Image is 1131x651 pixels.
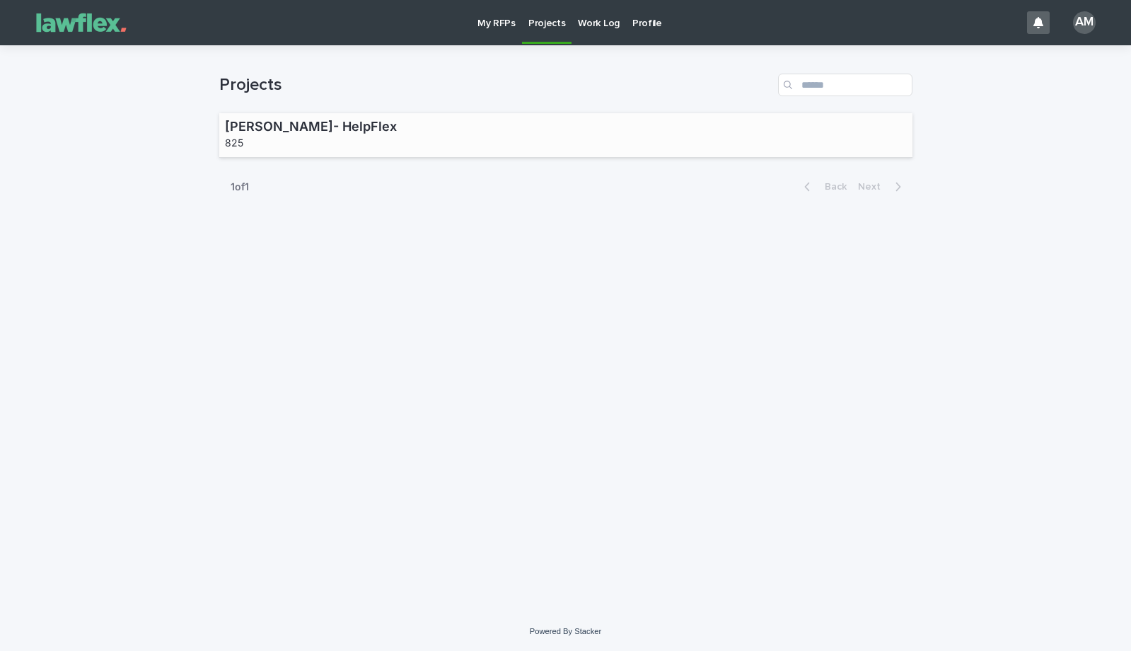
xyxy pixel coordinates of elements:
[1073,11,1096,34] div: AM
[225,137,243,149] p: 825
[225,119,415,134] p: [PERSON_NAME]- HelpFlex
[852,180,912,193] button: Next
[219,113,912,158] a: [PERSON_NAME]- HelpFlex825
[816,182,847,192] span: Back
[778,74,912,96] input: Search
[219,170,260,204] p: 1 of 1
[219,75,772,96] h1: Projects
[793,180,852,193] button: Back
[858,182,889,192] span: Next
[28,8,134,37] img: Z2zxAcboTASq8Im6hbY4
[530,627,601,635] a: Powered By Stacker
